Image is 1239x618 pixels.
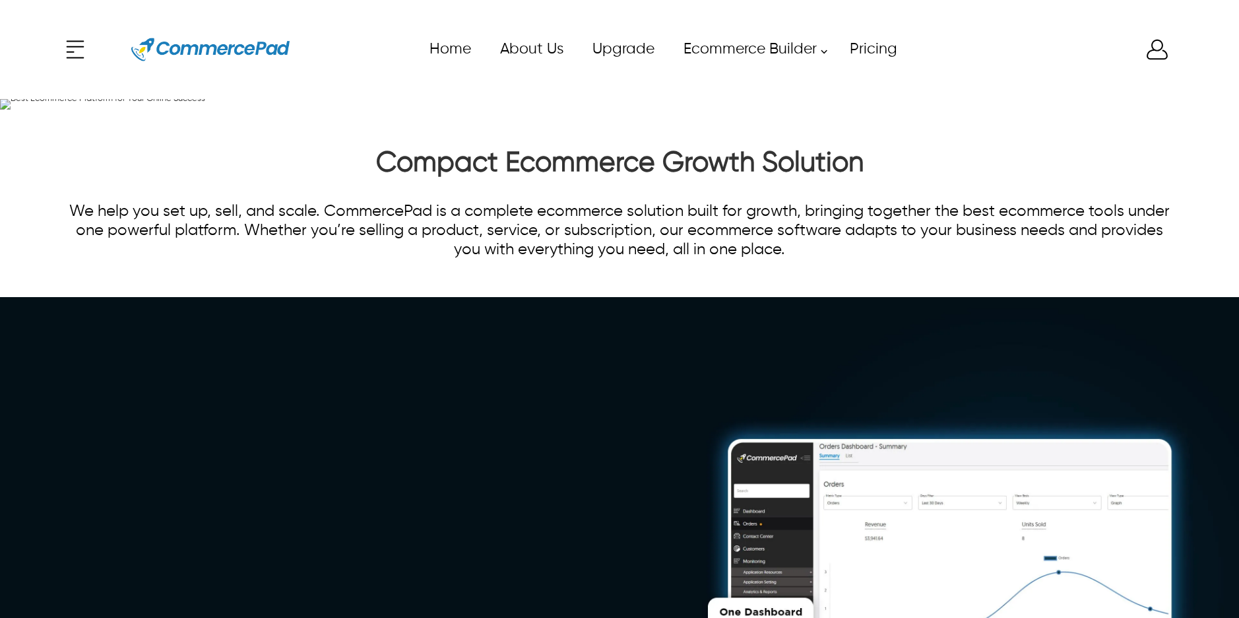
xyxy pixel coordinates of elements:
a: Upgrade [577,34,668,64]
a: About Us [485,34,577,64]
a: Pricing [835,34,911,64]
a: Ecommerce Builder [668,34,835,64]
a: Website Logo for Commerce Pad [121,20,300,79]
a: Home [414,34,485,64]
h2: Compact Ecommerce Growth Solution [62,147,1177,186]
p: We help you set up, sell, and scale. CommercePad is a complete ecommerce solution built for growt... [62,202,1177,259]
img: Website Logo for Commerce Pad [131,20,290,79]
